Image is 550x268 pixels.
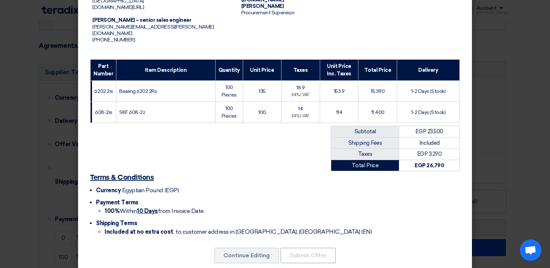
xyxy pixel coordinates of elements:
button: Submit Offer [280,248,336,263]
div: (14%) VAT [284,113,317,119]
td: Shipping Fees [331,137,399,149]
th: Unit Price Inc. Taxes [320,60,358,81]
u: Terms & Conditions [90,174,154,181]
td: Taxes [331,149,399,160]
strong: 100% [105,208,120,214]
span: SKF 608-2z [119,109,145,115]
td: 6202 2rs [91,81,116,102]
span: Included [419,140,440,146]
th: Taxes [281,60,320,81]
span: 1-2 Days (Stock) [411,88,445,94]
span: Bearing 6202 2Rs [119,88,157,94]
span: 14 [298,106,303,112]
span: 114 [336,109,343,115]
span: Procurement Supervisor [241,10,294,16]
th: Item Description [116,60,216,81]
span: 11,400 [371,109,385,115]
span: [PHONE_NUMBER] [92,37,135,43]
th: Unit Price [243,60,281,81]
span: 100 Pieces [222,84,237,98]
span: [DOMAIN_NAME][URL] [92,4,144,10]
td: Subtotal [331,126,399,138]
span: Payment Terms [96,199,139,206]
span: [PERSON_NAME] [241,3,284,9]
span: 1-2 Days (Stock) [411,109,445,115]
a: Open chat [520,239,541,261]
span: 100 [258,109,266,115]
strong: EGP 26,790 [415,162,444,169]
span: Shipping Terms [96,220,137,227]
span: EGP 3,290 [417,151,442,157]
th: Part Number [91,60,116,81]
button: Continue Editing [214,248,279,263]
span: Egyptian Pound (EGP) [122,187,179,194]
span: 135 [259,88,266,94]
td: Total Price [331,160,399,171]
strong: Included at no extra cost [105,228,173,235]
u: 10 Days [137,208,158,214]
span: Currency [96,187,121,194]
span: 100 Pieces [222,105,237,119]
div: [PERSON_NAME] – senior sales engineer [92,17,230,24]
div: (14%) VAT [284,92,317,98]
span: [PERSON_NAME][EMAIL_ADDRESS][PERSON_NAME][DOMAIN_NAME] [92,24,214,36]
span: 18.9 [296,85,305,91]
span: 15,390 [371,88,385,94]
td: EGP 23,500 [399,126,460,138]
th: Delivery [397,60,459,81]
th: Quantity [215,60,243,81]
td: 608-2rs [91,102,116,123]
th: Total Price [358,60,397,81]
span: 153.9 [334,88,345,94]
li: , to customer address in [GEOGRAPHIC_DATA], [GEOGRAPHIC_DATA] (EN) [105,228,460,236]
span: Within from Invoice Date. [105,208,204,214]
